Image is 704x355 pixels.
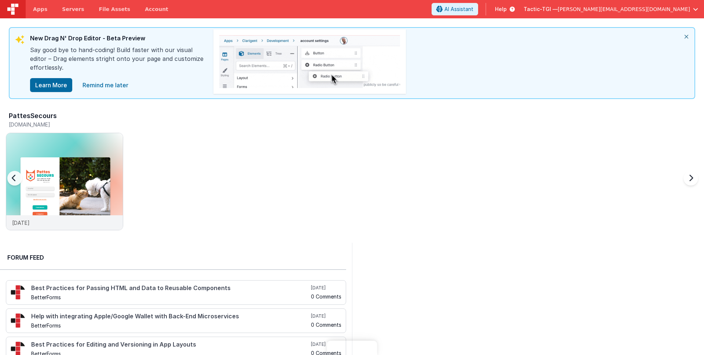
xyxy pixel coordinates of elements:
h5: BetterForms [31,323,309,328]
a: Help with integrating Apple/Google Wallet with Back-End Microservices BetterForms [DATE] 0 Comments [6,308,346,333]
h4: Help with integrating Apple/Google Wallet with Back-End Microservices [31,313,309,320]
h5: 0 Comments [311,322,341,327]
h3: PattesSecours [9,112,57,120]
span: File Assets [99,6,131,13]
h5: [DOMAIN_NAME] [9,122,123,127]
img: 295_2.png [11,285,25,300]
i: close [678,28,694,45]
span: Apps [33,6,47,13]
span: Tactic-TGI — [524,6,558,13]
h4: Best Practices for Editing and Versioning in App Layouts [31,341,309,348]
div: New Drag N' Drop Editor - Beta Preview [30,34,206,45]
h5: 0 Comments [311,294,341,299]
h2: Forum Feed [7,253,339,262]
span: [PERSON_NAME][EMAIL_ADDRESS][DOMAIN_NAME] [558,6,690,13]
button: AI Assistant [432,3,478,15]
h5: [DATE] [311,341,341,347]
button: Learn More [30,78,72,92]
button: Tactic-TGI — [PERSON_NAME][EMAIL_ADDRESS][DOMAIN_NAME] [524,6,698,13]
h5: BetterForms [31,294,309,300]
h5: [DATE] [311,285,341,291]
a: Best Practices for Passing HTML and Data to Reusable Components BetterForms [DATE] 0 Comments [6,280,346,305]
span: Servers [62,6,84,13]
h5: [DATE] [311,313,341,319]
h4: Best Practices for Passing HTML and Data to Reusable Components [31,285,309,292]
a: close [78,78,133,92]
span: AI Assistant [444,6,473,13]
div: Say good bye to hand-coding! Build faster with our visual editor – Drag elements stright onto you... [30,45,206,78]
img: 295_2.png [11,313,25,328]
span: Help [495,6,507,13]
